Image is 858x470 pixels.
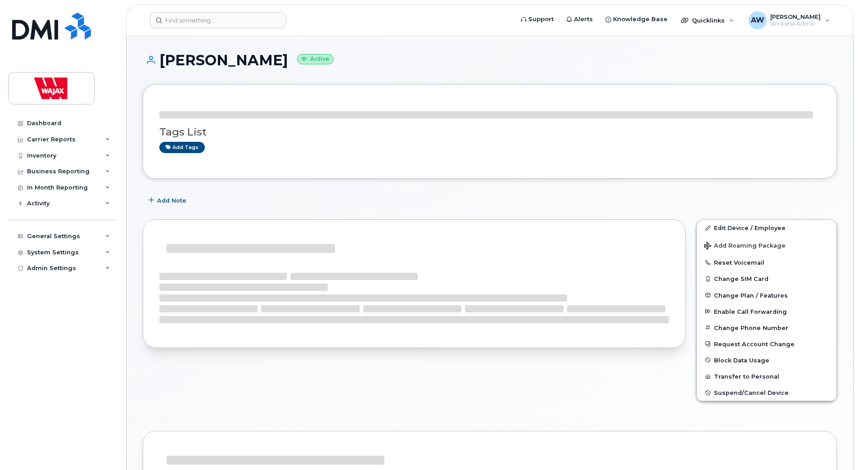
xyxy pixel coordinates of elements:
[697,336,836,352] button: Request Account Change
[697,220,836,236] a: Edit Device / Employee
[697,287,836,303] button: Change Plan / Features
[297,54,334,64] small: Active
[697,368,836,384] button: Transfer to Personal
[157,196,186,205] span: Add Note
[697,236,836,254] button: Add Roaming Package
[143,52,837,68] h1: [PERSON_NAME]
[704,242,786,251] span: Add Roaming Package
[697,254,836,271] button: Reset Voicemail
[159,142,205,153] a: Add tags
[697,303,836,320] button: Enable Call Forwarding
[159,127,820,138] h3: Tags List
[714,389,789,396] span: Suspend/Cancel Device
[714,308,787,315] span: Enable Call Forwarding
[697,320,836,336] button: Change Phone Number
[697,384,836,401] button: Suspend/Cancel Device
[143,192,194,208] button: Add Note
[697,352,836,368] button: Block Data Usage
[697,271,836,287] button: Change SIM Card
[714,292,788,298] span: Change Plan / Features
